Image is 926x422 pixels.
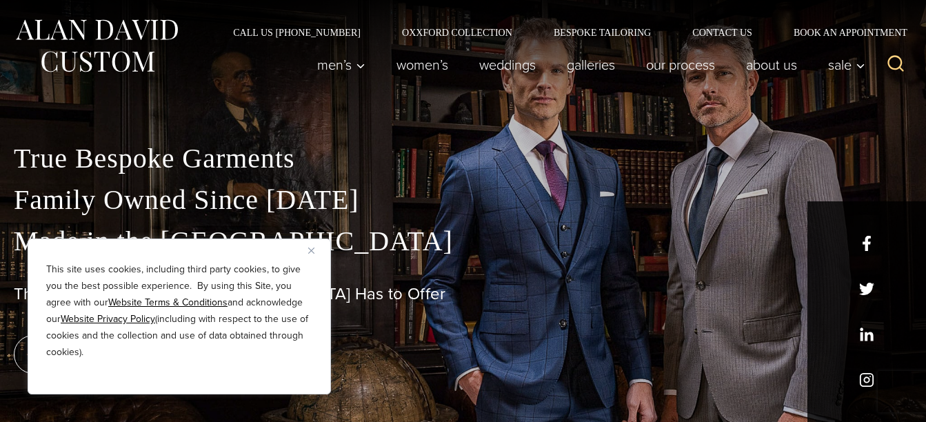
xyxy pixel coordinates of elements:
a: Website Privacy Policy [61,312,155,326]
a: Galleries [552,51,631,79]
a: About Us [731,51,813,79]
a: Website Terms & Conditions [108,295,228,310]
p: True Bespoke Garments Family Owned Since [DATE] Made in the [GEOGRAPHIC_DATA] [14,138,912,262]
button: Close [308,242,325,259]
a: Bespoke Tailoring [533,28,672,37]
h1: The Best Custom Suits [GEOGRAPHIC_DATA] Has to Offer [14,284,912,304]
a: Book an Appointment [773,28,912,37]
a: book an appointment [14,335,207,374]
a: Our Process [631,51,731,79]
nav: Primary Navigation [302,51,873,79]
nav: Secondary Navigation [212,28,912,37]
a: Call Us [PHONE_NUMBER] [212,28,381,37]
p: This site uses cookies, including third party cookies, to give you the best possible experience. ... [46,261,312,361]
span: Men’s [317,58,365,72]
a: weddings [464,51,552,79]
img: Alan David Custom [14,15,179,77]
a: Women’s [381,51,464,79]
span: Sale [828,58,865,72]
a: Oxxford Collection [381,28,533,37]
img: Close [308,248,314,254]
a: Contact Us [672,28,773,37]
button: View Search Form [879,48,912,81]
